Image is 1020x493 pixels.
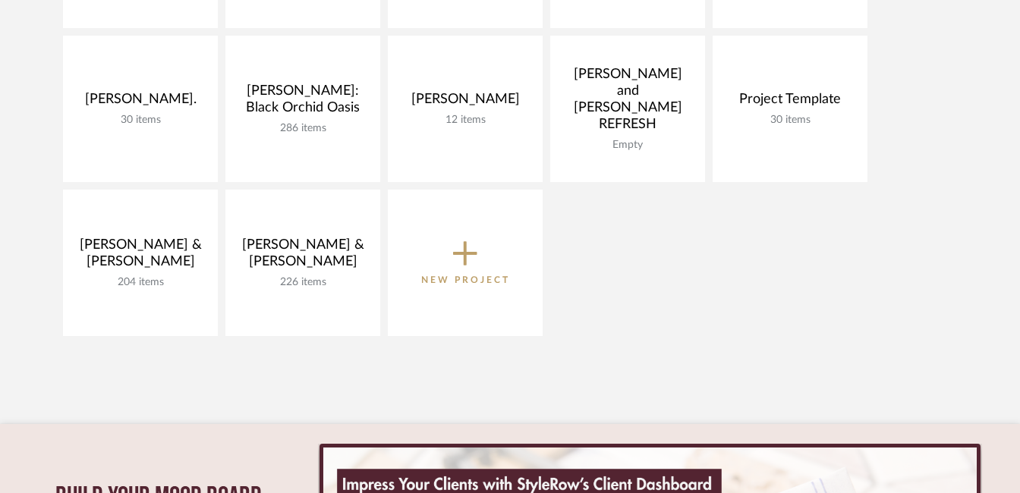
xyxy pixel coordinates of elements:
div: [PERSON_NAME] & [PERSON_NAME] [75,237,206,276]
div: 204 items [75,276,206,289]
p: New Project [421,272,510,287]
div: [PERSON_NAME] and [PERSON_NAME] REFRESH [562,66,693,139]
div: Project Template [725,91,855,114]
div: [PERSON_NAME]: Black Orchid Oasis [238,83,368,122]
button: New Project [388,190,543,336]
div: [PERSON_NAME] [400,91,530,114]
div: 30 items [725,114,855,127]
div: 286 items [238,122,368,135]
div: Empty [562,139,693,152]
div: [PERSON_NAME] & [PERSON_NAME] [238,237,368,276]
div: 12 items [400,114,530,127]
div: 30 items [75,114,206,127]
div: 226 items [238,276,368,289]
div: [PERSON_NAME]. [75,91,206,114]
